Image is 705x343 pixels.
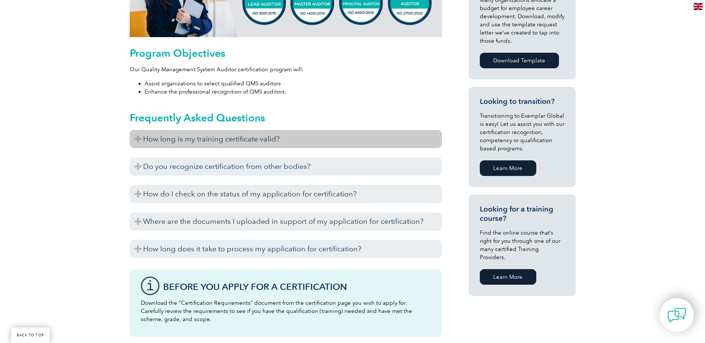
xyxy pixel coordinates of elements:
p: Find the online course that’s right for you through one of our many certified Training Providers. [480,229,565,261]
li: Enhance the professional recognition of QMS auditors. [145,88,442,96]
p: Our Quality Management System Auditor certification program will: [130,65,442,73]
p: Transitioning to Exemplar Global is easy! Let us assist you with our certification recognition, c... [480,112,565,153]
h3: Where are the documents I uploaded in support of my application for certification? [130,212,442,231]
h3: Do you recognize certification from other bodies? [130,157,442,176]
img: en [693,3,703,10]
h3: How long is my training certificate valid? [130,130,442,148]
li: Assist organizations to select qualified QMS auditors [145,79,442,88]
h3: How long does it take to process my application for certification? [130,240,442,258]
p: Download the “Certification Requirements” document from the certification page you wish to apply ... [141,299,431,323]
h2: Program Objectives [130,47,442,59]
a: BACK TO TOP [11,327,50,343]
h2: Frequently Asked Questions [130,112,442,124]
h3: How do I check on the status of my application for certification? [130,185,442,203]
a: Download Template [480,53,559,68]
h3: Before You Apply For a Certification [163,282,431,291]
h3: Looking for a training course? [480,205,565,223]
img: contact-chat.png [667,306,686,324]
h3: Looking to transition? [480,97,565,106]
a: Learn More [480,269,536,285]
a: Learn More [480,160,536,176]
